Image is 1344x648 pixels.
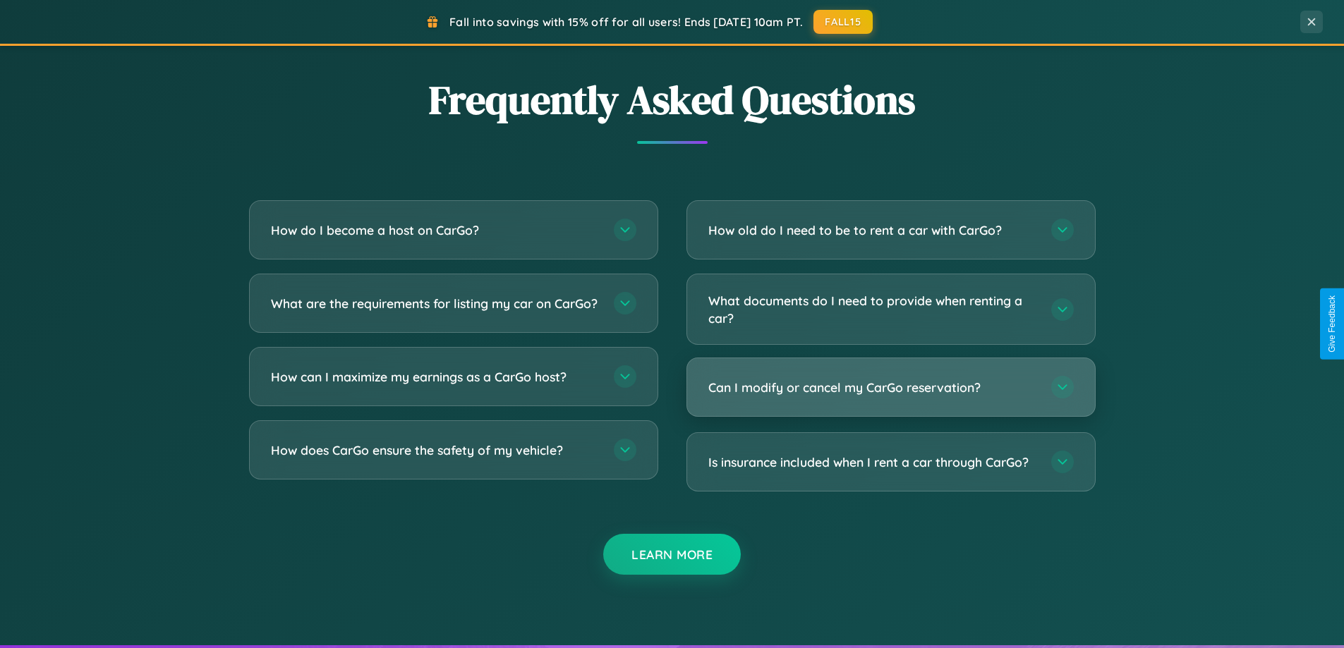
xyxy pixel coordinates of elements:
h3: Can I modify or cancel my CarGo reservation? [708,379,1037,396]
button: FALL15 [813,10,873,34]
h3: How old do I need to be to rent a car with CarGo? [708,221,1037,239]
h3: What documents do I need to provide when renting a car? [708,292,1037,326]
h3: Is insurance included when I rent a car through CarGo? [708,453,1037,471]
button: Learn More [603,534,741,575]
h3: How does CarGo ensure the safety of my vehicle? [271,441,600,459]
h3: What are the requirements for listing my car on CarGo? [271,295,600,312]
span: Fall into savings with 15% off for all users! Ends [DATE] 10am PT. [449,15,803,29]
h3: How can I maximize my earnings as a CarGo host? [271,368,600,386]
div: Give Feedback [1327,295,1337,353]
h3: How do I become a host on CarGo? [271,221,600,239]
h2: Frequently Asked Questions [249,73,1096,127]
